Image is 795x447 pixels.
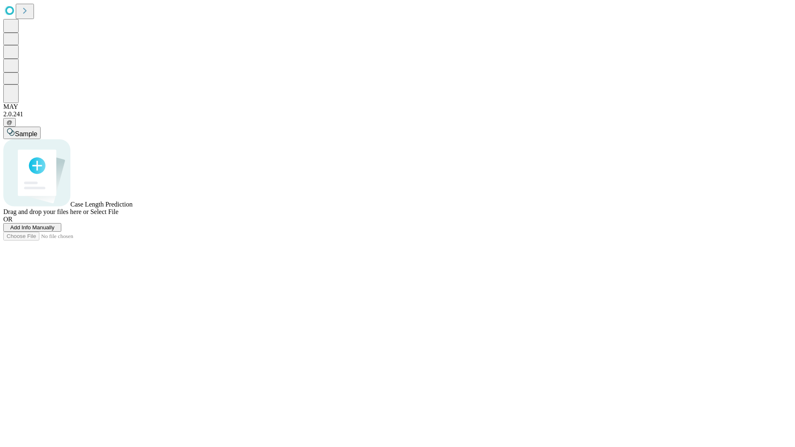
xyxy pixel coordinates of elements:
span: Drag and drop your files here or [3,208,89,215]
button: Sample [3,127,41,139]
div: MAY [3,103,792,111]
span: Sample [15,130,37,137]
span: @ [7,119,12,125]
span: Case Length Prediction [70,201,132,208]
span: Add Info Manually [10,224,55,231]
span: Select File [90,208,118,215]
div: 2.0.241 [3,111,792,118]
button: @ [3,118,16,127]
span: OR [3,216,12,223]
button: Add Info Manually [3,223,61,232]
